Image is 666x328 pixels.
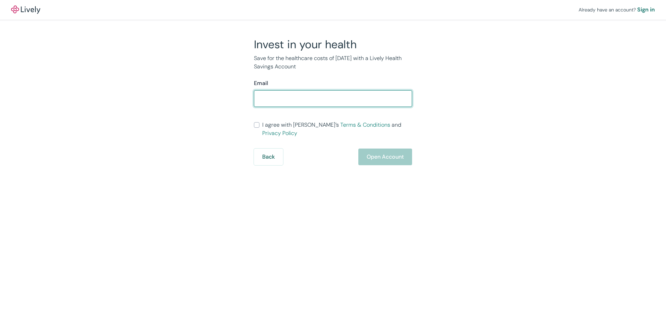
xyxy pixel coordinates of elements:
label: Email [254,79,268,87]
p: Save for the healthcare costs of [DATE] with a Lively Health Savings Account [254,54,412,71]
a: Privacy Policy [262,129,297,137]
a: Terms & Conditions [340,121,390,128]
h2: Invest in your health [254,37,412,51]
a: LivelyLively [11,6,40,14]
img: Lively [11,6,40,14]
div: Already have an account? [579,6,655,14]
button: Back [254,149,283,165]
a: Sign in [637,6,655,14]
span: I agree with [PERSON_NAME]’s and [262,121,412,137]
